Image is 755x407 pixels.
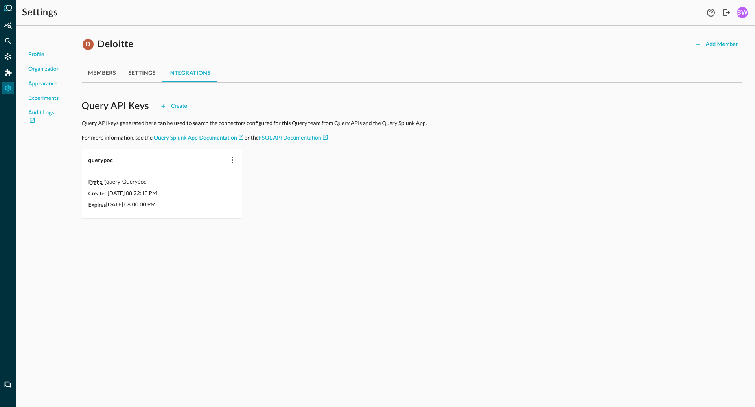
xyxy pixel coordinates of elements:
[2,19,14,31] div: Summary Insights
[705,6,717,19] button: Help
[122,63,162,82] button: settings
[82,119,742,127] p: Query API keys generated here can be used to search the connectors configured for this Query team...
[82,63,122,82] button: members
[259,135,328,141] a: FSQL API Documentation
[2,379,14,391] div: Chat
[28,51,44,59] span: Profile
[88,203,106,208] span: Expires
[2,50,14,63] div: Connectors
[2,82,14,94] div: Settings
[83,39,94,50] div: D
[106,201,156,208] p: [DATE] 08:00:00 PM
[22,6,58,19] h1: Settings
[98,38,134,51] h1: Deloitte
[88,156,226,164] span: querypoc
[28,65,60,74] span: Organization
[82,100,149,112] h2: Query API Keys
[28,94,59,103] span: Experiments
[690,38,742,51] button: Add Member
[108,189,157,197] p: [DATE] 08:22:13 PM
[82,133,742,142] p: For more information, see the or the .
[88,191,108,197] span: Created
[28,80,57,88] span: Appearance
[171,101,187,111] div: Create
[28,109,60,125] a: Audit Logs
[706,40,738,50] div: Add Member
[2,35,14,47] div: Federated Search
[162,63,217,82] button: integrations
[154,135,243,141] a: Query Splunk App Documentation
[737,7,748,18] div: BW
[155,100,192,112] button: Create
[720,6,733,19] button: Logout
[88,180,106,185] span: Prefix *
[106,178,148,186] p: query-Querypoc _
[2,66,15,79] div: Addons
[88,179,106,185] span: The API key cannot be viewed again, but this prefix can be used to help you visually identify the...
